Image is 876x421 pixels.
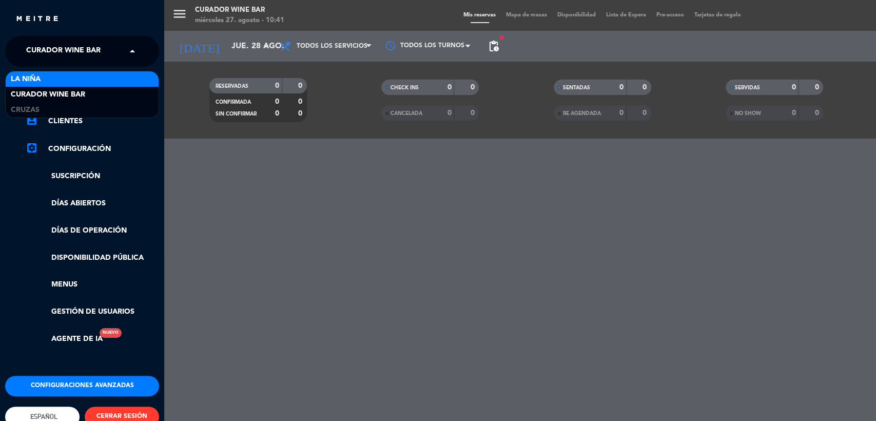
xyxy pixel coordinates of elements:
span: Curador Wine Bar [26,41,101,62]
button: Configuraciones avanzadas [5,376,159,396]
a: Suscripción [26,170,159,182]
a: Días de Operación [26,225,159,237]
span: fiber_manual_record [499,34,505,41]
a: account_boxClientes [26,115,159,127]
i: settings_applications [26,142,38,154]
a: Menus [26,279,159,291]
a: Días abiertos [26,198,159,209]
span: pending_actions [488,40,500,52]
div: Nuevo [100,328,122,338]
span: La Niña [11,73,41,85]
a: Agente de IANuevo [26,333,103,345]
a: Configuración [26,143,159,155]
span: Español [28,413,57,420]
span: Curador Wine Bar [11,89,85,101]
a: Gestión de usuarios [26,306,159,318]
span: Cruzas [11,104,40,116]
a: Disponibilidad pública [26,252,159,264]
i: account_box [26,114,38,126]
img: MEITRE [15,15,59,23]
